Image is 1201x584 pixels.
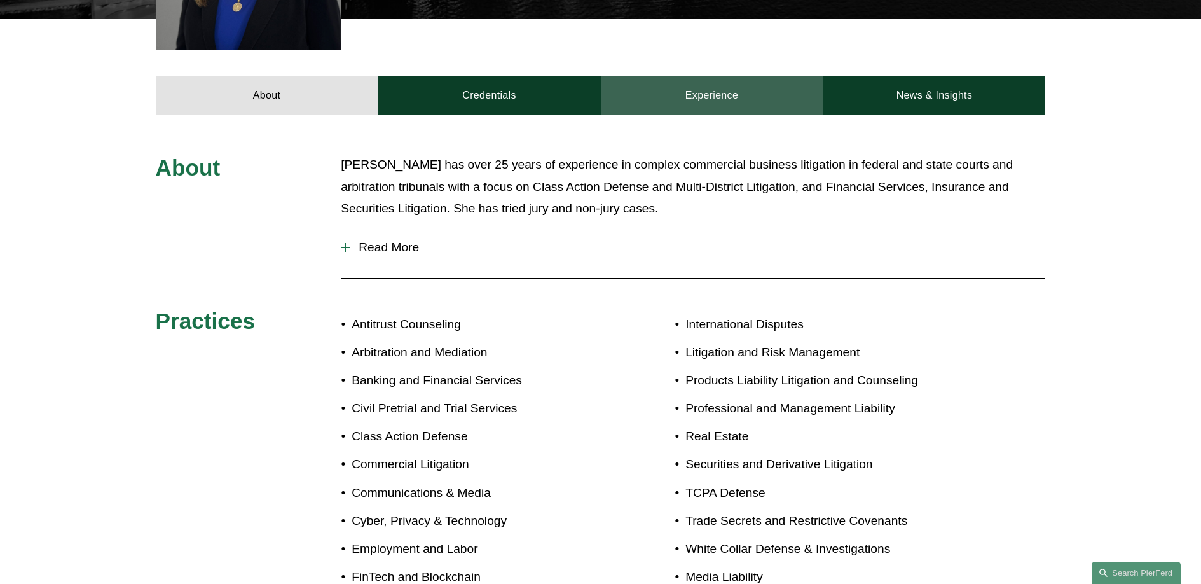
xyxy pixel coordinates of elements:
[685,370,971,392] p: Products Liability Litigation and Counseling
[685,398,971,420] p: Professional and Management Liability
[341,154,1045,220] p: [PERSON_NAME] has over 25 years of experience in complex commercial business litigation in federa...
[352,342,600,364] p: Arbitration and Mediation
[685,482,971,504] p: TCPA Defense
[1092,562,1181,584] a: Search this site
[341,231,1045,264] button: Read More
[352,314,600,336] p: Antitrust Counseling
[685,510,971,532] p: Trade Secrets and Restrictive Covenants
[352,538,600,560] p: Employment and Labor
[352,454,600,476] p: Commercial Litigation
[685,426,971,448] p: Real Estate
[352,510,600,532] p: Cyber, Privacy & Technology
[823,76,1045,115] a: News & Insights
[685,538,971,560] p: White Collar Defense & Investigations
[352,426,600,448] p: Class Action Defense
[352,482,600,504] p: Communications & Media
[352,370,600,392] p: Banking and Financial Services
[156,309,256,333] span: Practices
[156,155,221,180] span: About
[601,76,823,115] a: Experience
[685,342,971,364] p: Litigation and Risk Management
[378,76,601,115] a: Credentials
[352,398,600,420] p: Civil Pretrial and Trial Services
[685,314,971,336] p: International Disputes
[350,240,1045,254] span: Read More
[156,76,378,115] a: About
[685,454,971,476] p: Securities and Derivative Litigation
